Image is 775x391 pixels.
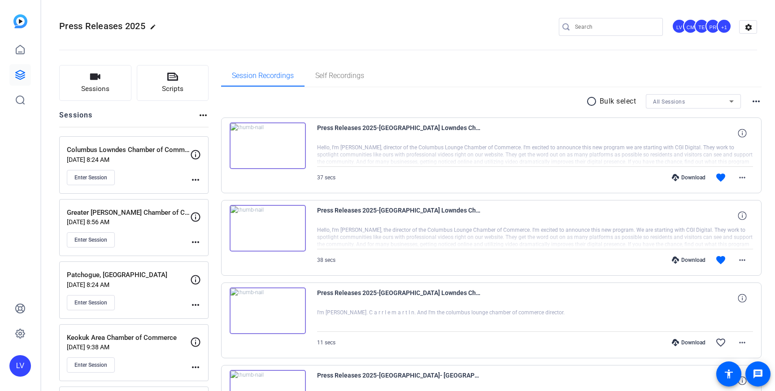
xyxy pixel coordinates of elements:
[600,96,636,107] p: Bulk select
[683,19,699,35] ngx-avatar: Coby Maslyn
[717,19,731,34] div: +1
[315,72,364,79] span: Self Recordings
[162,84,183,94] span: Scripts
[230,122,306,169] img: thumb-nail
[81,84,109,94] span: Sessions
[190,174,201,185] mat-icon: more_horiz
[67,270,190,280] p: Patchogue, [GEOGRAPHIC_DATA]
[67,218,190,226] p: [DATE] 8:56 AM
[67,343,190,351] p: [DATE] 9:38 AM
[137,65,209,101] button: Scripts
[67,156,190,163] p: [DATE] 8:24 AM
[67,170,115,185] button: Enter Session
[737,255,748,265] mat-icon: more_horiz
[67,208,190,218] p: Greater [PERSON_NAME] Chamber of Commerce
[230,205,306,252] img: thumb-nail
[683,19,698,34] div: CM
[230,287,306,334] img: thumb-nail
[317,257,335,263] span: 38 secs
[67,145,190,155] p: Columbus Lowndes Chamber of Commerce
[715,337,726,348] mat-icon: favorite_border
[715,255,726,265] mat-icon: favorite
[190,362,201,373] mat-icon: more_horiz
[13,14,27,28] img: blue-gradient.svg
[672,19,688,35] ngx-avatar: Louis Voss
[586,96,600,107] mat-icon: radio_button_unchecked
[150,24,161,35] mat-icon: edit
[74,174,107,181] span: Enter Session
[198,110,209,121] mat-icon: more_horiz
[74,361,107,369] span: Enter Session
[317,339,335,346] span: 11 secs
[317,205,483,226] span: Press Releases 2025-[GEOGRAPHIC_DATA] Lowndes Chamber of Commerce-2025-08-21-11-08-36-284-0
[575,22,656,32] input: Search
[737,337,748,348] mat-icon: more_horiz
[317,287,483,309] span: Press Releases 2025-[GEOGRAPHIC_DATA] Lowndes Chamber of Commerce-2025-08-21-11-04-43-158-0
[667,339,710,346] div: Download
[67,281,190,288] p: [DATE] 8:24 AM
[74,299,107,306] span: Enter Session
[67,232,115,248] button: Enter Session
[59,110,93,127] h2: Sessions
[67,295,115,310] button: Enter Session
[705,19,720,34] div: PR
[694,19,710,35] ngx-avatar: Tim Epner
[653,99,685,105] span: All Sessions
[667,174,710,181] div: Download
[753,369,763,379] mat-icon: message
[59,65,131,101] button: Sessions
[59,21,145,31] span: Press Releases 2025
[737,172,748,183] mat-icon: more_horiz
[9,355,31,377] div: LV
[740,21,758,34] mat-icon: settings
[694,19,709,34] div: TE
[317,122,483,144] span: Press Releases 2025-[GEOGRAPHIC_DATA] Lowndes Chamber of Commerce-2025-08-21-11-09-55-573-0
[667,256,710,264] div: Download
[67,333,190,343] p: Keokuk Area Chamber of Commerce
[715,172,726,183] mat-icon: favorite
[317,174,335,181] span: 37 secs
[723,369,734,379] mat-icon: accessibility
[74,236,107,243] span: Enter Session
[190,237,201,248] mat-icon: more_horiz
[751,96,762,107] mat-icon: more_horiz
[190,300,201,310] mat-icon: more_horiz
[67,357,115,373] button: Enter Session
[672,19,687,34] div: LV
[705,19,721,35] ngx-avatar: Prescott Rossi
[232,72,294,79] span: Session Recordings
